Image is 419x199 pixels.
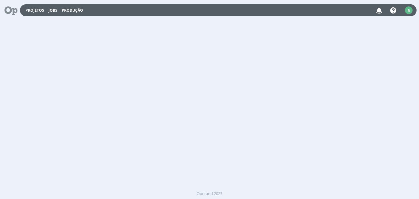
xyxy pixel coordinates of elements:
[62,8,83,13] a: Produção
[405,5,413,16] button: R
[25,8,44,13] a: Projetos
[48,8,57,13] a: Jobs
[47,8,59,13] button: Jobs
[24,8,46,13] button: Projetos
[60,8,85,13] button: Produção
[405,6,413,14] div: R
